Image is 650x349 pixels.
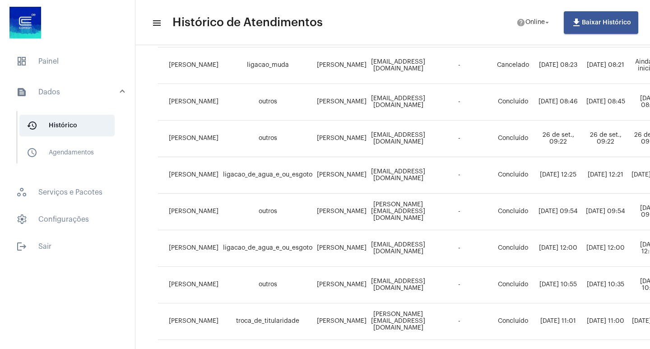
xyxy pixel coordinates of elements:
[158,194,221,230] td: [PERSON_NAME]
[427,84,491,121] td: -
[571,17,582,28] mat-icon: file_download
[369,157,427,194] td: [EMAIL_ADDRESS][DOMAIN_NAME]
[369,47,427,84] td: [EMAIL_ADDRESS][DOMAIN_NAME]
[16,187,27,198] span: sidenav icon
[369,303,427,340] td: [PERSON_NAME][EMAIL_ADDRESS][DOMAIN_NAME]
[16,241,27,252] mat-icon: sidenav icon
[427,230,491,267] td: -
[427,47,491,84] td: -
[16,56,27,67] span: sidenav icon
[247,62,289,68] span: ligacao_muda
[491,157,534,194] td: Concluído
[152,18,161,28] mat-icon: sidenav icon
[534,84,582,121] td: [DATE] 08:46
[491,121,534,157] td: Concluído
[525,19,545,26] span: Online
[369,230,427,267] td: [EMAIL_ADDRESS][DOMAIN_NAME]
[5,107,135,176] div: sidenav iconDados
[491,230,534,267] td: Concluído
[582,47,629,84] td: [DATE] 08:21
[427,194,491,230] td: -
[9,181,126,203] span: Serviços e Pacotes
[427,303,491,340] td: -
[5,78,135,107] mat-expansion-panel-header: sidenav iconDados
[564,11,638,34] button: Baixar Histórico
[9,51,126,72] span: Painel
[369,267,427,303] td: [EMAIL_ADDRESS][DOMAIN_NAME]
[9,236,126,257] span: Sair
[427,121,491,157] td: -
[259,98,277,105] span: outros
[534,194,582,230] td: [DATE] 09:54
[259,208,277,214] span: outros
[491,84,534,121] td: Concluído
[259,281,277,288] span: outros
[158,47,221,84] td: [PERSON_NAME]
[582,267,629,303] td: [DATE] 10:35
[427,157,491,194] td: -
[158,267,221,303] td: [PERSON_NAME]
[16,87,27,98] mat-icon: sidenav icon
[534,267,582,303] td: [DATE] 10:55
[223,172,312,178] span: ligacao_de_agua_e_ou_esgoto
[315,121,369,157] td: [PERSON_NAME]
[582,121,629,157] td: 26 de set., 09:22
[534,157,582,194] td: [DATE] 12:25
[16,214,27,225] span: sidenav icon
[369,194,427,230] td: [PERSON_NAME][EMAIL_ADDRESS][DOMAIN_NAME]
[27,147,37,158] mat-icon: sidenav icon
[172,15,323,30] span: Histórico de Atendimentos
[236,318,299,324] span: troca_de_titularidade
[511,14,557,32] button: Online
[534,121,582,157] td: 26 de set., 09:22
[491,194,534,230] td: Concluído
[534,303,582,340] td: [DATE] 11:01
[543,19,551,27] mat-icon: arrow_drop_down
[158,230,221,267] td: [PERSON_NAME]
[315,194,369,230] td: [PERSON_NAME]
[491,267,534,303] td: Concluído
[158,84,221,121] td: [PERSON_NAME]
[7,5,43,41] img: d4669ae0-8c07-2337-4f67-34b0df7f5ae4.jpeg
[571,19,631,26] span: Baixar Histórico
[369,84,427,121] td: [EMAIL_ADDRESS][DOMAIN_NAME]
[315,157,369,194] td: [PERSON_NAME]
[534,47,582,84] td: [DATE] 08:23
[315,230,369,267] td: [PERSON_NAME]
[158,121,221,157] td: [PERSON_NAME]
[582,157,629,194] td: [DATE] 12:21
[582,84,629,121] td: [DATE] 08:45
[516,18,525,27] mat-icon: help
[582,230,629,267] td: [DATE] 12:00
[534,230,582,267] td: [DATE] 12:00
[491,47,534,84] td: Cancelado
[19,142,115,163] span: Agendamentos
[259,135,277,141] span: outros
[491,303,534,340] td: Concluído
[27,120,37,131] mat-icon: sidenav icon
[582,194,629,230] td: [DATE] 09:54
[315,303,369,340] td: [PERSON_NAME]
[369,121,427,157] td: [EMAIL_ADDRESS][DOMAIN_NAME]
[427,267,491,303] td: -
[223,245,312,251] span: ligacao_de_agua_e_ou_esgoto
[315,84,369,121] td: [PERSON_NAME]
[9,209,126,230] span: Configurações
[158,157,221,194] td: [PERSON_NAME]
[158,303,221,340] td: [PERSON_NAME]
[315,47,369,84] td: [PERSON_NAME]
[582,303,629,340] td: [DATE] 11:00
[16,87,121,98] mat-panel-title: Dados
[315,267,369,303] td: [PERSON_NAME]
[19,115,115,136] span: Histórico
